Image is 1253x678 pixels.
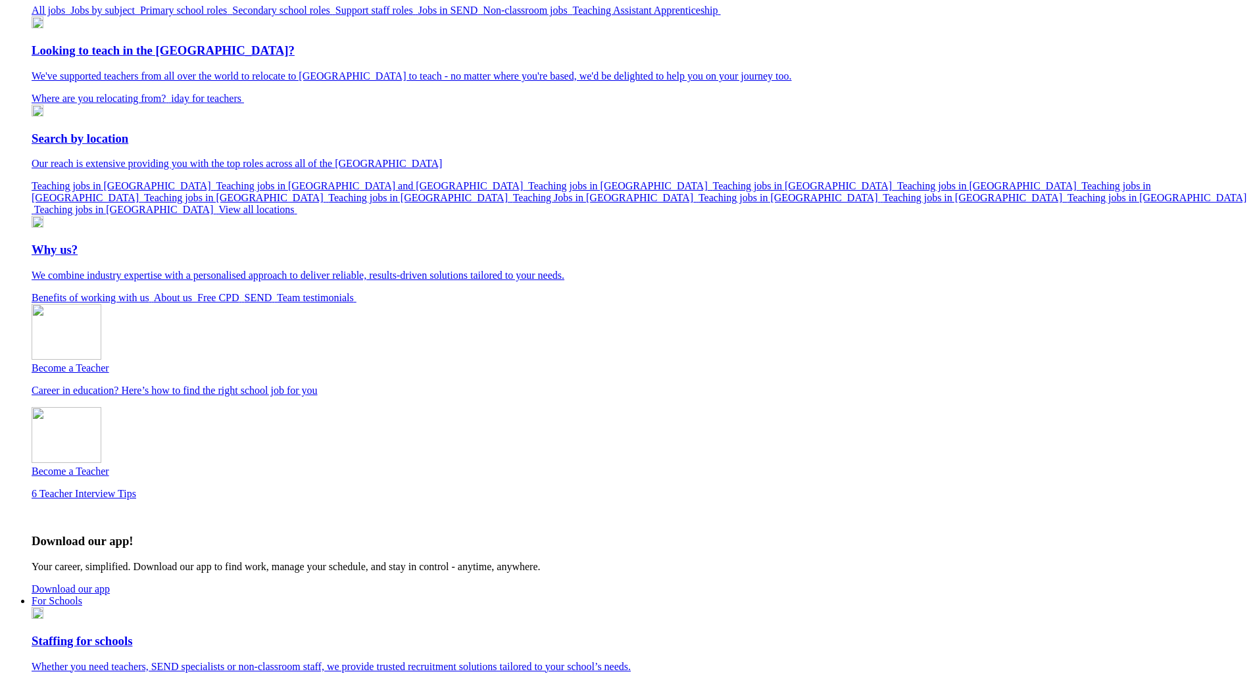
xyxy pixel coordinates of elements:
a: Free CPD [197,292,245,303]
a: Become a Teacher 6 Teacher Interview Tips [32,407,1248,500]
a: All jobs [32,5,70,16]
a: Teaching Assistant Apprenticeship [573,5,721,16]
a: Teaching jobs in [GEOGRAPHIC_DATA] [32,180,1151,203]
h3: Search by location [32,132,1248,146]
a: Teaching jobs in [GEOGRAPHIC_DATA] [699,192,883,203]
a: Teaching jobs in [GEOGRAPHIC_DATA] [883,192,1067,203]
p: We combine industry expertise with a personalised approach to deliver reliable, results-driven so... [32,270,1248,281]
a: Staffing for schools Whether you need teachers, SEND specialists or non-classroom staff, we provi... [32,634,1248,673]
a: Search by location Our reach is extensive providing you with the top roles across all of the [GEO... [32,132,1248,170]
a: SEND [245,292,278,303]
a: Teaching jobs in [GEOGRAPHIC_DATA] [897,180,1081,191]
p: We've supported teachers from all over the world to relocate to [GEOGRAPHIC_DATA] to teach - no m... [32,70,1248,82]
a: Download our app [32,583,110,594]
a: Secondary school roles [232,5,335,16]
a: Support staff roles [335,5,418,16]
p: 6 Teacher Interview Tips [32,488,1248,500]
h3: Looking to teach in the [GEOGRAPHIC_DATA]? [32,43,1248,58]
a: Looking to teach in the [GEOGRAPHIC_DATA]? We've supported teachers from all over the world to re... [32,43,1248,82]
a: View all locations [218,204,297,215]
span: Become a Teacher [32,466,109,477]
p: Career in education? Here’s how to find the right school job for you [32,385,1248,397]
a: Become a Teacher Career in education? Here’s how to find the right school job for you [32,304,1248,397]
h3: Staffing for schools [32,634,1248,648]
a: Teaching jobs in [GEOGRAPHIC_DATA] [712,180,897,191]
a: Benefits of working with us [32,292,154,303]
a: Teaching jobs in [GEOGRAPHIC_DATA] [34,204,218,215]
a: iday for teachers [171,93,244,104]
a: Teaching jobs in [GEOGRAPHIC_DATA] [32,180,216,191]
a: For Schools [32,595,82,606]
h3: Why us? [32,243,1248,257]
a: Teaching jobs in [GEOGRAPHIC_DATA] [528,180,712,191]
a: Non-classroom jobs [483,5,572,16]
a: Where are you relocating from? [32,93,171,104]
a: Teaching jobs in [GEOGRAPHIC_DATA] [144,192,328,203]
a: Jobs in SEND [418,5,483,16]
a: Teaching jobs in [GEOGRAPHIC_DATA] and [GEOGRAPHIC_DATA] [216,180,528,191]
a: Teaching jobs in [GEOGRAPHIC_DATA] [32,192,1246,215]
a: Jobs by subject [70,5,140,16]
h3: Download our app! [32,534,1248,548]
a: Teaching Jobs in [GEOGRAPHIC_DATA] [513,192,699,203]
a: About us [154,292,197,303]
p: Whether you need teachers, SEND specialists or non-classroom staff, we provide trusted recruitmen... [32,661,1248,673]
p: Your career, simplified. Download our app to find work, manage your schedule, and stay in control... [32,561,1248,573]
a: Primary school roles [140,5,232,16]
a: Teaching jobs in [GEOGRAPHIC_DATA] [328,192,512,203]
span: Become a Teacher [32,362,109,374]
a: Team testimonials [277,292,356,303]
a: Why us? We combine industry expertise with a personalised approach to deliver reliable, results-d... [32,243,1248,281]
p: Our reach is extensive providing you with the top roles across all of the [GEOGRAPHIC_DATA] [32,158,1248,170]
